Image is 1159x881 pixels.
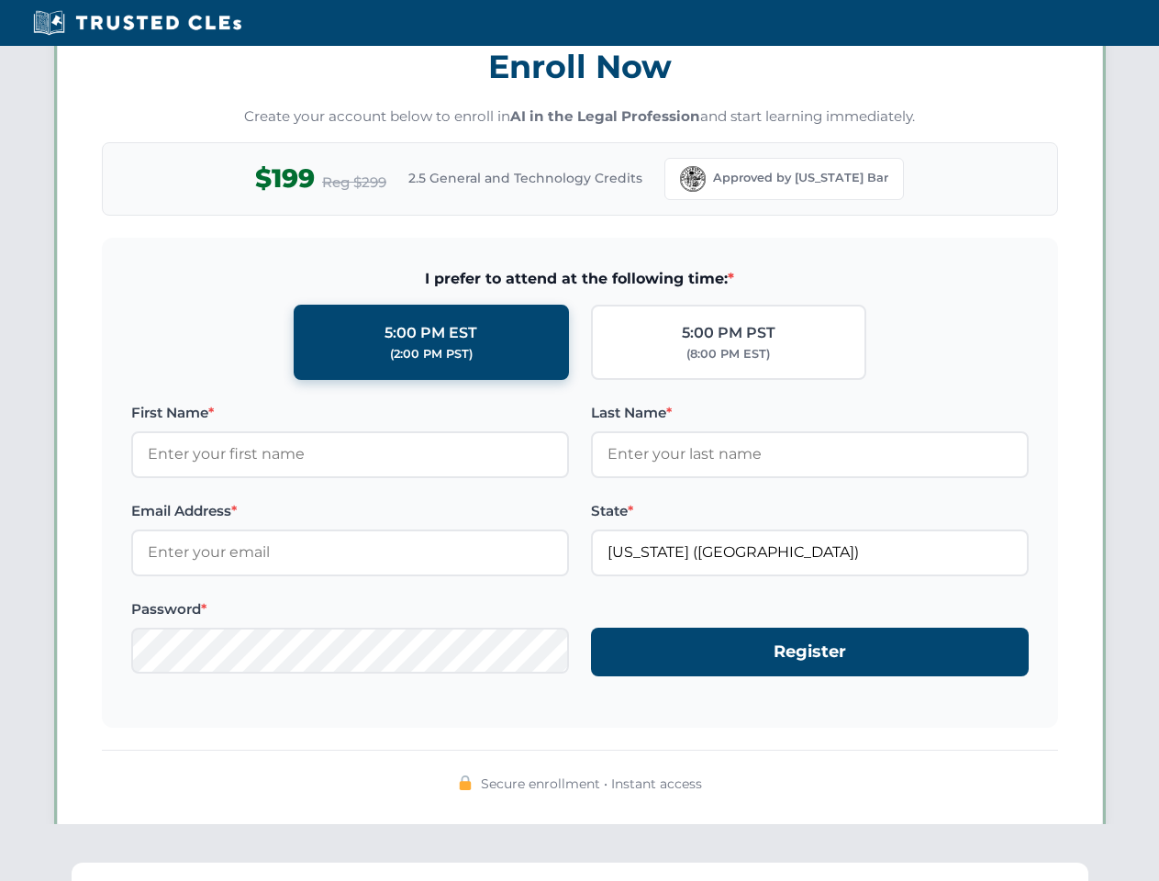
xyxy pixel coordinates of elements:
[591,431,1029,477] input: Enter your last name
[131,267,1029,291] span: I prefer to attend at the following time:
[591,500,1029,522] label: State
[713,169,888,187] span: Approved by [US_STATE] Bar
[591,402,1029,424] label: Last Name
[591,530,1029,575] input: Florida (FL)
[686,345,770,363] div: (8:00 PM EST)
[131,530,569,575] input: Enter your email
[510,107,700,125] strong: AI in the Legal Profession
[591,628,1029,676] button: Register
[458,775,473,790] img: 🔒
[131,598,569,620] label: Password
[102,106,1058,128] p: Create your account below to enroll in and start learning immediately.
[481,774,702,794] span: Secure enrollment • Instant access
[680,166,706,192] img: Florida Bar
[131,500,569,522] label: Email Address
[102,38,1058,95] h3: Enroll Now
[322,172,386,194] span: Reg $299
[131,431,569,477] input: Enter your first name
[408,168,642,188] span: 2.5 General and Technology Credits
[28,9,247,37] img: Trusted CLEs
[131,402,569,424] label: First Name
[384,321,477,345] div: 5:00 PM EST
[682,321,775,345] div: 5:00 PM PST
[390,345,473,363] div: (2:00 PM PST)
[255,158,315,199] span: $199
